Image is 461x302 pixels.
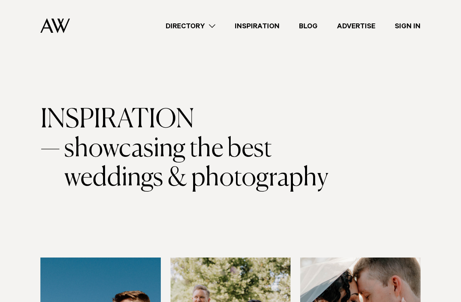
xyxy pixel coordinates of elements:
[385,21,430,32] a: Sign In
[156,21,225,32] a: Directory
[64,135,364,193] span: showcasing the best weddings & photography
[327,21,385,32] a: Advertise
[289,21,327,32] a: Blog
[40,106,421,193] h1: INSPIRATION
[40,18,70,33] img: Auckland Weddings Logo
[40,135,60,193] span: —
[225,21,289,32] a: Inspiration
